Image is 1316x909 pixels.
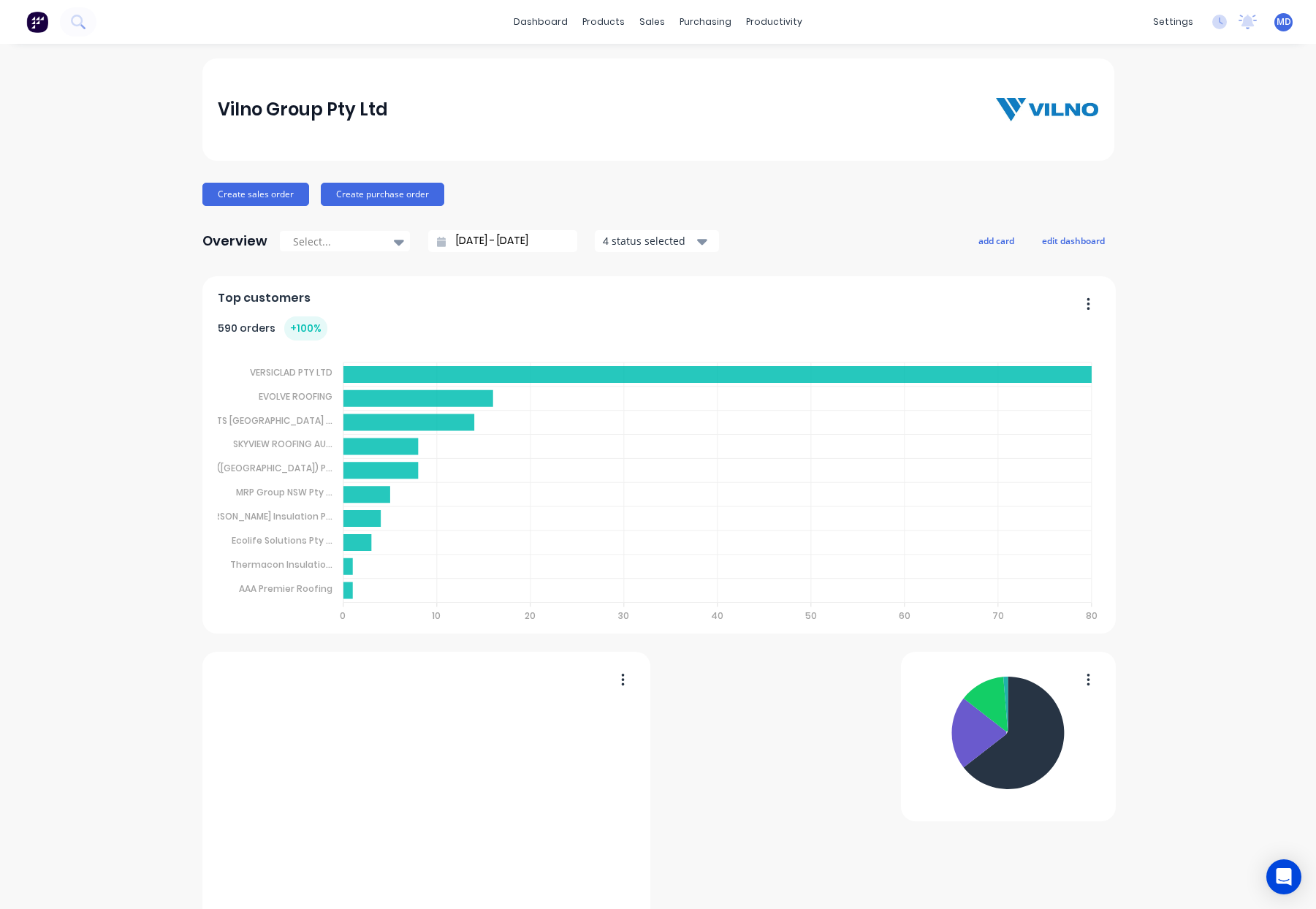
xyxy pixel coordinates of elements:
tspan: 10 [433,609,441,622]
tspan: VERSICLAD PTY LTD [250,366,332,379]
div: Vilno Group Pty Ltd [218,95,388,124]
tspan: SKYVIEW ROOFING AU... [233,438,332,450]
div: purchasing [672,11,739,33]
tspan: 30 [618,609,629,622]
button: Create purchase order [321,183,444,206]
div: products [575,11,632,33]
tspan: 70 [993,609,1005,622]
img: Vilno Group Pty Ltd [996,98,1098,121]
tspan: 60 [899,609,911,622]
tspan: 20 [525,609,536,622]
tspan: EVOLVE ROOFING [259,390,332,403]
div: 4 status selected [603,233,695,248]
img: Factory [26,11,48,33]
tspan: AKM PROJECTS [GEOGRAPHIC_DATA] ... [161,414,332,426]
tspan: Thermacon Insulatio... [230,558,332,571]
a: dashboard [506,11,575,33]
tspan: AAA Premier Roofing [239,582,332,595]
div: sales [632,11,672,33]
tspan: 80 [1087,609,1098,622]
div: Overview [202,227,267,256]
span: MD [1277,15,1291,28]
div: productivity [739,11,810,33]
tspan: 50 [805,609,817,622]
button: add card [969,231,1024,250]
div: + 100 % [284,316,327,341]
div: Open Intercom Messenger [1266,859,1301,894]
button: 4 status selected [595,230,719,252]
button: Create sales order [202,183,309,206]
span: Top customers [218,289,311,307]
button: edit dashboard [1032,231,1114,250]
div: 590 orders [218,316,327,341]
tspan: 40 [712,609,724,622]
tspan: 0 [340,609,346,622]
tspan: Ideal Roofing ([GEOGRAPHIC_DATA]) P... [155,462,332,474]
div: settings [1146,11,1201,33]
tspan: MRP Group NSW Pty ... [236,486,332,498]
tspan: [PERSON_NAME] Insulation P... [202,510,332,522]
tspan: Ecolife Solutions Pty ... [232,534,332,547]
